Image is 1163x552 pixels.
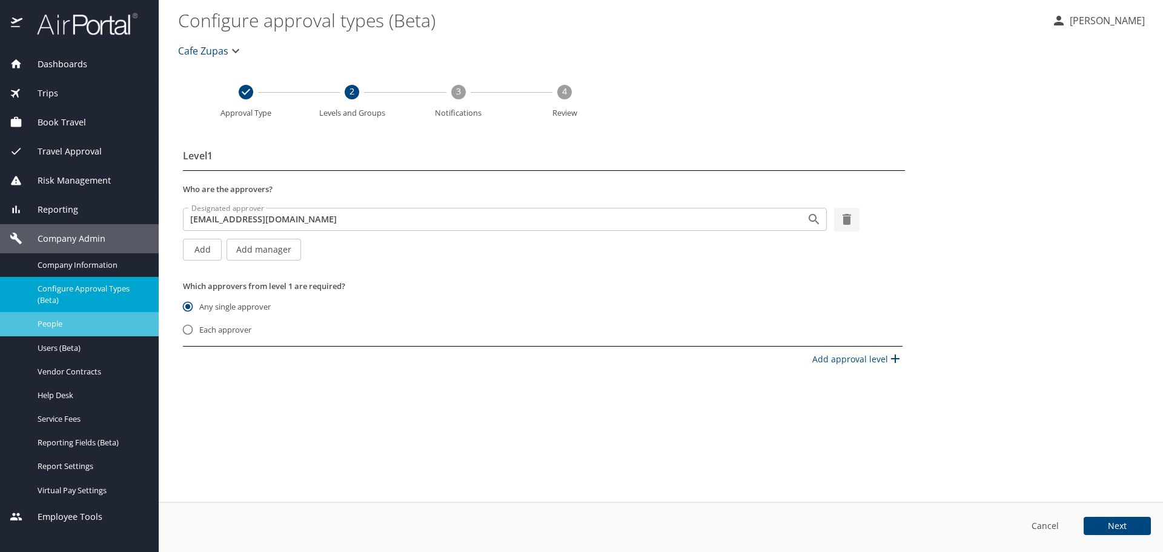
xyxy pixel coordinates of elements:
[1108,522,1127,530] span: Next
[456,85,461,97] text: 3
[22,203,78,216] span: Reporting
[410,109,507,117] span: Notifications
[183,184,273,195] label: Who are the approvers?
[38,342,144,354] span: Users (Beta)
[1084,517,1151,535] button: Next
[38,437,144,448] span: Reporting Fields (Beta)
[22,87,58,100] span: Trips
[183,239,222,261] button: Add
[193,242,212,258] span: Add
[22,145,102,158] span: Travel Approval
[38,318,144,330] span: People
[38,390,144,401] span: Help Desk
[227,239,301,261] button: Add manager
[38,413,144,425] span: Service Fees
[38,461,144,472] span: Report Settings
[199,301,271,313] span: Any single approver
[1030,519,1059,534] span: Cancel
[22,116,86,129] span: Book Travel
[173,39,248,63] button: Cafe Zupas
[38,485,144,496] span: Virtual Pay Settings
[22,174,111,187] span: Risk Management
[1025,515,1064,537] button: Cancel
[24,12,138,36] img: airportal-logo.png
[178,1,1042,39] h1: Configure approval types (Beta)
[183,146,213,165] h2: Level 1
[38,259,144,271] span: Company Information
[1066,13,1145,28] p: [PERSON_NAME]
[350,85,354,97] text: 2
[562,85,567,97] text: 4
[806,211,823,228] button: Open
[197,109,294,117] span: Approval Type
[183,281,345,291] label: Which approvers from level 1 are required?
[812,347,903,365] p: Add approval level
[199,324,251,336] span: Each approver
[517,109,614,117] span: Review
[1047,10,1150,32] button: [PERSON_NAME]
[236,242,291,258] span: Add manager
[11,12,24,36] img: icon-airportal.png
[304,109,401,117] span: Levels and Groups
[38,366,144,377] span: Vendor Contracts
[22,510,102,524] span: Employee Tools
[38,283,144,306] span: Configure Approval Types (Beta)
[178,42,228,59] span: Cafe Zupas
[22,58,87,71] span: Dashboards
[183,295,345,341] div: Approval configuration
[22,232,105,245] span: Company Admin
